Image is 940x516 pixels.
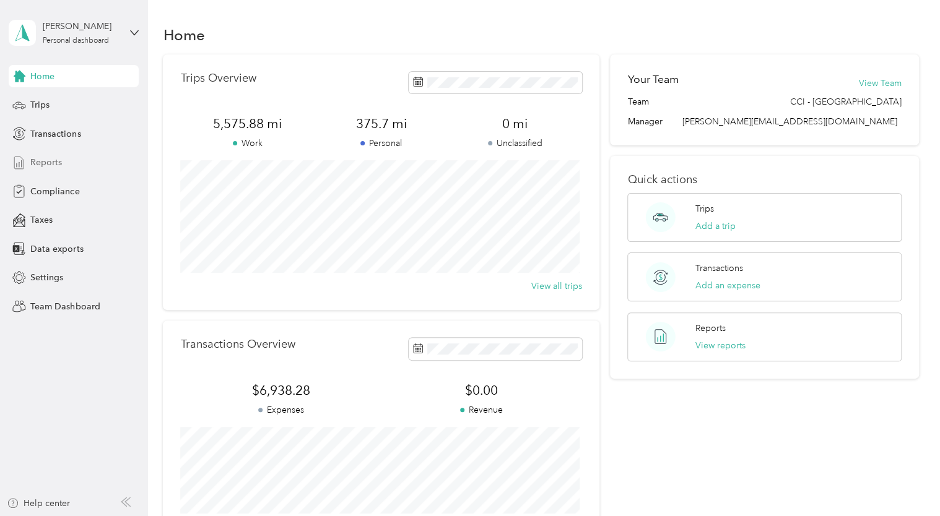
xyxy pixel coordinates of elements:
[381,403,582,416] p: Revenue
[381,382,582,399] span: $0.00
[695,220,736,233] button: Add a trip
[180,382,381,399] span: $6,938.28
[30,271,63,284] span: Settings
[682,116,897,127] span: [PERSON_NAME][EMAIL_ADDRESS][DOMAIN_NAME]
[315,115,448,132] span: 375.7 mi
[7,497,70,510] button: Help center
[695,202,714,215] p: Trips
[448,115,582,132] span: 0 mi
[30,156,62,169] span: Reports
[315,137,448,150] p: Personal
[30,185,79,198] span: Compliance
[30,213,53,226] span: Taxes
[30,127,81,140] span: Transactions
[627,115,662,128] span: Manager
[695,262,743,275] p: Transactions
[627,72,678,87] h2: Your Team
[180,403,381,416] p: Expenses
[627,95,648,108] span: Team
[790,95,902,108] span: CCI - [GEOGRAPHIC_DATA]
[163,28,204,41] h1: Home
[627,173,901,186] p: Quick actions
[859,77,902,90] button: View Team
[695,322,726,335] p: Reports
[30,243,83,256] span: Data exports
[871,447,940,516] iframe: Everlance-gr Chat Button Frame
[695,279,760,292] button: Add an expense
[180,115,314,132] span: 5,575.88 mi
[43,20,120,33] div: [PERSON_NAME]
[695,339,746,352] button: View reports
[448,137,582,150] p: Unclassified
[30,98,50,111] span: Trips
[180,137,314,150] p: Work
[30,300,100,313] span: Team Dashboard
[30,70,54,83] span: Home
[180,72,256,85] p: Trips Overview
[531,280,582,293] button: View all trips
[43,37,109,45] div: Personal dashboard
[180,338,295,351] p: Transactions Overview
